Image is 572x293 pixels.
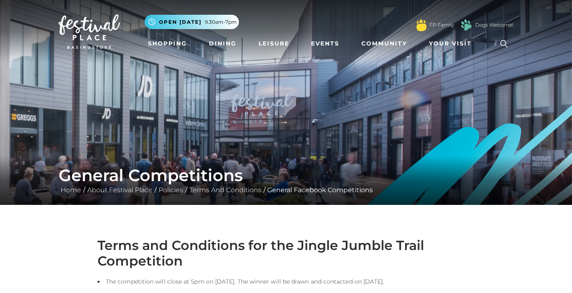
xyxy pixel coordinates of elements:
a: About Festival Place [85,186,154,194]
h2: Terms and Conditions for the Jingle Jumble Trail Competition [98,238,474,269]
a: Home [59,186,83,194]
a: Shopping [145,36,190,51]
a: Events [308,36,343,51]
img: Festival Place Logo [59,14,120,49]
a: Community [358,36,410,51]
a: Leisure [255,36,293,51]
a: Your Visit [426,36,479,51]
a: Policies [157,186,185,194]
button: Open [DATE] 9.30am-7pm [145,15,239,29]
li: The competition will close at 5pm on [DATE]. The winner will be drawn and contacted on [DATE]. [98,277,474,286]
span: 9.30am-7pm [205,18,237,26]
a: Dining [206,36,240,51]
a: Terms And Conditions [187,186,263,194]
span: Open [DATE] [159,18,202,26]
h1: General Competitions [59,166,513,185]
a: Dogs Welcome! [475,21,513,29]
div: / / / / General Facebook Competitions [52,166,520,195]
a: FP Family [429,21,454,29]
span: Your Visit [429,39,472,48]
